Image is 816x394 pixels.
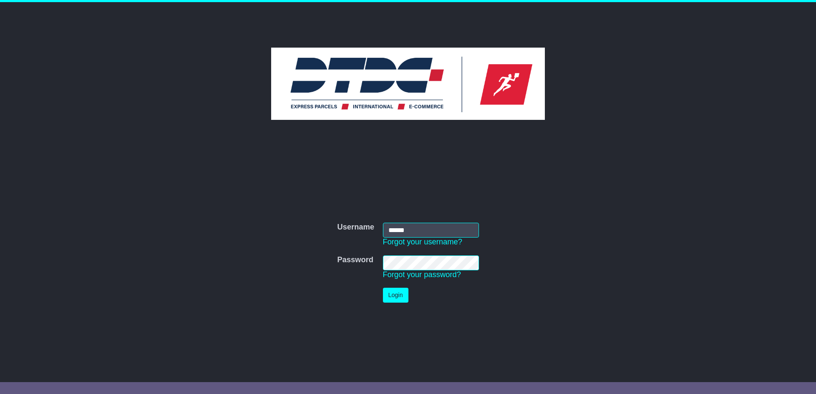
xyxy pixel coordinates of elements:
label: Username [337,223,374,232]
button: Login [383,288,408,303]
img: DTDC Australia [271,48,545,120]
a: Forgot your username? [383,238,462,246]
a: Forgot your password? [383,270,461,279]
label: Password [337,255,373,265]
